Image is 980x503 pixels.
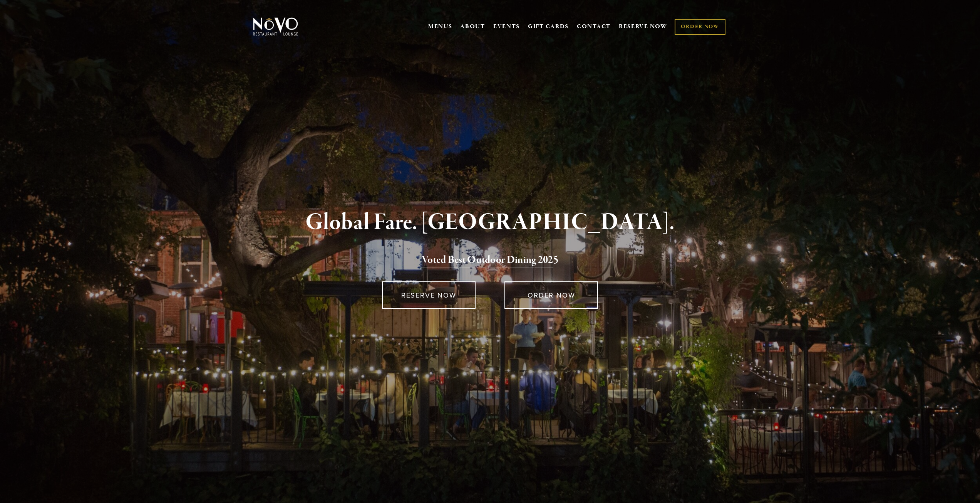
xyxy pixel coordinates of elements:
[266,252,715,268] h2: 5
[460,23,485,30] a: ABOUT
[619,19,667,34] a: RESERVE NOW
[251,17,300,36] img: Novo Restaurant &amp; Lounge
[577,19,611,34] a: CONTACT
[422,253,553,268] a: Voted Best Outdoor Dining 202
[382,281,476,309] a: RESERVE NOW
[428,23,452,30] a: MENUS
[493,23,520,30] a: EVENTS
[504,281,598,309] a: ORDER NOW
[528,19,569,34] a: GIFT CARDS
[675,19,725,35] a: ORDER NOW
[305,208,675,237] strong: Global Fare. [GEOGRAPHIC_DATA].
